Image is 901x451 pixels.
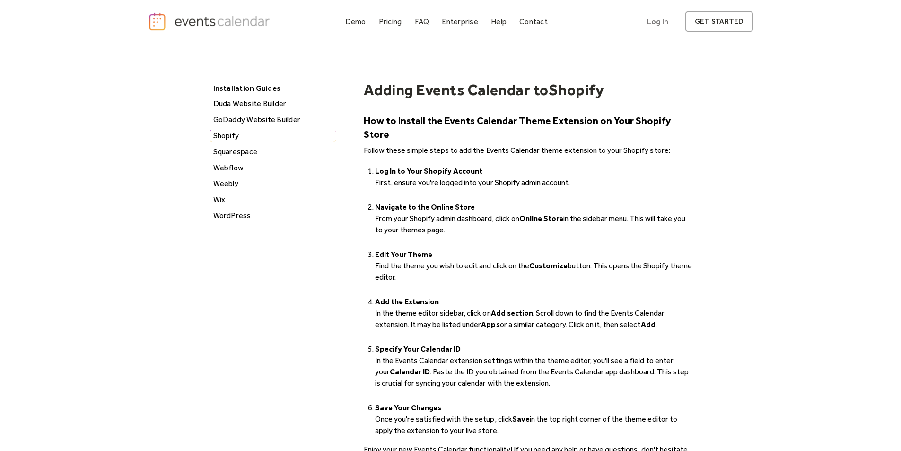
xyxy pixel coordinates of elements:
a: Enterprise [438,15,481,28]
div: GoDaddy Website Builder [210,114,336,126]
strong: Calendar ID [390,367,430,376]
div: Squarespace [210,146,336,158]
strong: Save [512,415,530,424]
strong: Apps [481,320,499,329]
a: Demo [341,15,370,28]
strong: Customize [529,261,568,270]
li: First, ensure you're logged into your Shopify admin account. ‍ [375,166,693,200]
strong: Online Store [519,214,563,223]
strong: Specify Your Calendar ID [375,345,461,354]
h1: Adding Events Calendar to [364,81,549,99]
div: Duda Website Builder [210,97,336,110]
div: Pricing [379,19,402,24]
a: GoDaddy Website Builder [210,114,336,126]
div: WordPress [210,210,336,222]
div: Webflow [210,162,336,174]
a: Squarespace [210,146,336,158]
div: Demo [345,19,366,24]
strong: Add section [491,309,533,318]
li: From your Shopify admin dashboard, click on in the sidebar menu. This will take you to your theme... [375,202,693,247]
strong: How to Install the Events Calendar Theme Extension on Your Shopify Store [364,115,671,140]
strong: Edit Your Theme [375,250,432,259]
li: ‍ Once you're satisfied with the setup, click in the top right corner of the theme editor to appl... [375,402,693,436]
a: Webflow [210,162,336,174]
a: home [148,12,273,31]
div: Wix [210,194,336,206]
a: WordPress [210,210,336,222]
strong: Add the Extension [375,297,439,306]
strong: Save Your Changes [375,403,441,412]
a: Help [487,15,510,28]
li: Find the theme you wish to edit and click on the button. This opens the Shopify theme editor. ‍ [375,249,693,294]
li: ‍ In the Events Calendar extension settings within the theme editor, you'll see a field to enter ... [375,344,693,400]
div: Enterprise [442,19,478,24]
a: FAQ [411,15,433,28]
div: Help [491,19,507,24]
strong: Add [641,320,656,329]
div: Contact [519,19,548,24]
a: Log In [638,11,678,32]
strong: Navigate to the Online Store ‍ [375,203,475,212]
a: Wix [210,194,336,206]
h1: Shopify [549,81,604,99]
li: ‍ In the theme editor sidebar, click on . Scroll down to find the Events Calendar extension. It m... [375,296,693,342]
strong: Log In to Your Shopify Account ‍ [375,167,483,176]
p: Follow these simple steps to add the Events Calendar theme extension to your Shopify store: [364,145,693,156]
a: Pricing [375,15,406,28]
div: Shopify [210,130,336,142]
a: get started [685,11,753,32]
a: Contact [516,15,551,28]
div: Weebly [210,177,336,190]
a: Shopify [210,130,336,142]
a: Duda Website Builder [210,97,336,110]
a: Weebly [210,177,336,190]
div: Installation Guides [209,81,335,96]
div: FAQ [415,19,429,24]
